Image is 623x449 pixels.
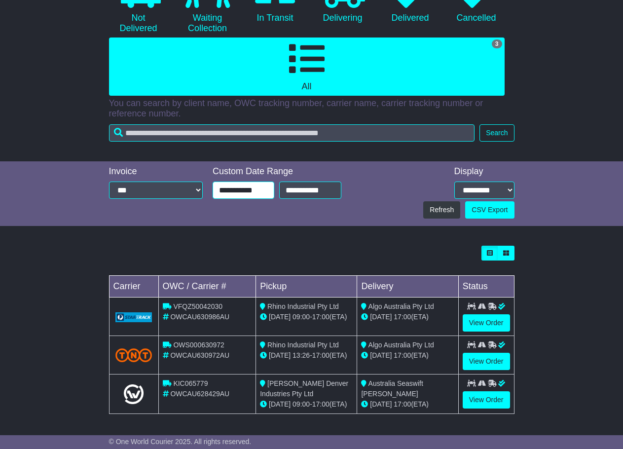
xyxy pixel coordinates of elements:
span: Rhino Industrial Pty Ltd [267,302,339,310]
span: Algo Australia Pty Ltd [368,341,434,349]
span: OWCAU630972AU [170,351,229,359]
span: KIC065779 [173,379,208,387]
div: (ETA) [361,399,454,410]
span: 17:00 [312,313,330,321]
div: (ETA) [361,350,454,361]
a: View Order [463,391,510,409]
img: Light [124,384,144,404]
span: 09:00 [293,400,310,408]
a: View Order [463,353,510,370]
span: 17:00 [394,313,411,321]
span: 17:00 [394,400,411,408]
td: Carrier [109,276,158,298]
span: VFQZ50042030 [173,302,222,310]
td: Delivery [357,276,458,298]
img: TNT_Domestic.png [115,348,152,362]
td: OWC / Carrier # [158,276,256,298]
a: CSV Export [465,201,514,219]
div: Display [454,166,514,177]
p: You can search by client name, OWC tracking number, carrier name, carrier tracking number or refe... [109,98,514,119]
span: 13:26 [293,351,310,359]
div: Invoice [109,166,203,177]
div: - (ETA) [260,399,353,410]
span: [DATE] [269,313,291,321]
span: OWCAU628429AU [170,390,229,398]
a: 3 All [109,37,505,96]
img: GetCarrierServiceLogo [115,312,152,322]
span: [DATE] [370,351,392,359]
span: OWS000630972 [173,341,224,349]
div: - (ETA) [260,350,353,361]
span: 17:00 [394,351,411,359]
span: OWCAU630986AU [170,313,229,321]
span: [DATE] [269,400,291,408]
a: View Order [463,314,510,332]
span: 17:00 [312,351,330,359]
button: Search [479,124,514,142]
button: Refresh [423,201,460,219]
div: (ETA) [361,312,454,322]
td: Pickup [256,276,357,298]
div: Custom Date Range [213,166,341,177]
span: Australia Seaswift [PERSON_NAME] [361,379,423,398]
span: 3 [492,39,502,48]
span: Rhino Industrial Pty Ltd [267,341,339,349]
span: [DATE] [370,400,392,408]
div: - (ETA) [260,312,353,322]
span: © One World Courier 2025. All rights reserved. [109,438,252,446]
td: Status [458,276,514,298]
span: [DATE] [269,351,291,359]
span: 17:00 [312,400,330,408]
span: [DATE] [370,313,392,321]
span: Algo Australia Pty Ltd [368,302,434,310]
span: [PERSON_NAME] Denver Industries Pty Ltd [260,379,348,398]
span: 09:00 [293,313,310,321]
